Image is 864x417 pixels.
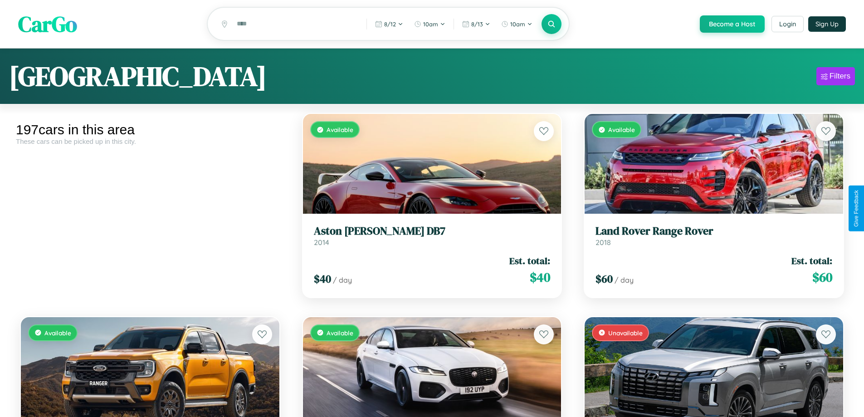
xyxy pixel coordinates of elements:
[16,137,284,145] div: These cars can be picked up in this city.
[327,126,353,133] span: Available
[471,20,483,28] span: 8 / 13
[596,225,832,238] h3: Land Rover Range Rover
[615,275,634,285] span: / day
[771,16,804,32] button: Login
[497,17,537,31] button: 10am
[384,20,396,28] span: 8 / 12
[853,190,859,227] div: Give Feedback
[314,238,329,247] span: 2014
[791,254,832,267] span: Est. total:
[608,126,635,133] span: Available
[16,122,284,137] div: 197 cars in this area
[314,271,331,286] span: $ 40
[314,225,551,238] h3: Aston [PERSON_NAME] DB7
[830,72,850,81] div: Filters
[371,17,408,31] button: 8/12
[44,329,71,337] span: Available
[530,268,550,286] span: $ 40
[808,16,846,32] button: Sign Up
[333,275,352,285] span: / day
[314,225,551,247] a: Aston [PERSON_NAME] DB72014
[327,329,353,337] span: Available
[18,9,77,39] span: CarGo
[816,67,855,85] button: Filters
[458,17,495,31] button: 8/13
[596,271,613,286] span: $ 60
[700,15,765,33] button: Become a Host
[9,58,267,95] h1: [GEOGRAPHIC_DATA]
[608,329,643,337] span: Unavailable
[509,254,550,267] span: Est. total:
[596,225,832,247] a: Land Rover Range Rover2018
[812,268,832,286] span: $ 60
[510,20,525,28] span: 10am
[410,17,450,31] button: 10am
[423,20,438,28] span: 10am
[596,238,611,247] span: 2018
